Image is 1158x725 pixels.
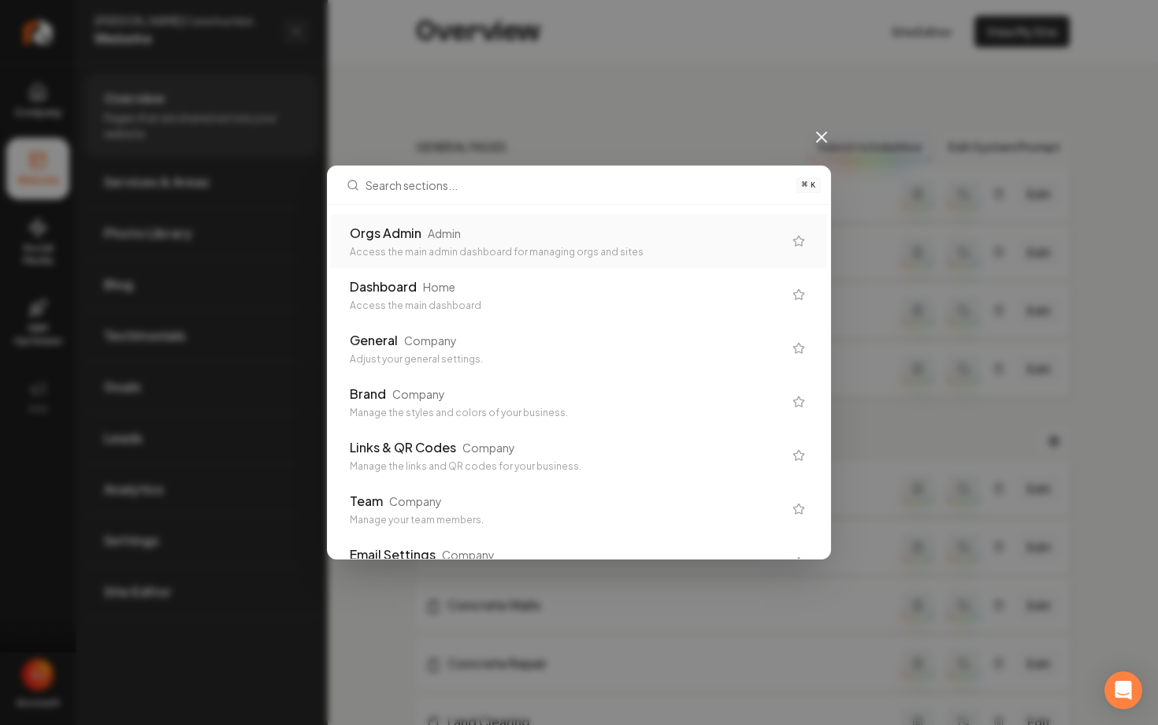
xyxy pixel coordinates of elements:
div: Admin [428,225,461,241]
div: Links & QR Codes [350,438,456,457]
input: Search sections... [366,166,787,204]
div: Company [442,547,495,563]
div: Company [462,440,515,455]
div: Access the main admin dashboard for managing orgs and sites [350,246,783,258]
div: Orgs Admin [350,224,421,243]
div: Adjust your general settings. [350,353,783,366]
div: Team [350,492,383,511]
div: Company [404,333,457,348]
div: Manage your team members. [350,514,783,526]
div: Home [423,279,455,295]
div: Access the main dashboard [350,299,783,312]
div: General [350,331,398,350]
div: Brand [350,385,386,403]
div: Email Settings [350,545,436,564]
div: Company [392,386,445,402]
div: Search sections... [328,205,830,559]
div: Manage the links and QR codes for your business. [350,460,783,473]
div: Manage the styles and colors of your business. [350,407,783,419]
div: Dashboard [350,277,417,296]
div: Open Intercom Messenger [1104,671,1142,709]
div: Company [389,493,442,509]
